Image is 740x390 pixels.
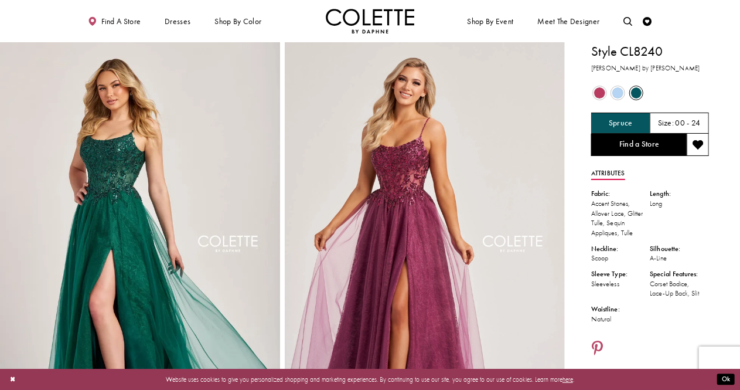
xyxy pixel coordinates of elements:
div: Scoop [591,253,650,263]
div: Long [650,199,709,209]
div: Length: [650,189,709,199]
span: Shop By Event [468,17,514,26]
a: Check Wishlist [641,9,654,33]
div: Sleeveless [591,279,650,289]
span: Shop by color [213,9,264,33]
button: Submit Dialog [717,374,735,385]
div: Fabric: [591,189,650,199]
div: Natural [591,314,650,324]
span: Dresses [162,9,193,33]
div: Spruce [628,84,645,101]
h5: Chosen color [609,119,633,128]
span: Shop by color [214,17,261,26]
div: Product color controls state depends on size chosen [591,84,709,102]
div: Sleeve Type: [591,269,650,279]
img: Colette by Daphne [326,9,415,33]
h5: 00 - 24 [676,119,701,128]
a: Meet the designer [536,9,602,33]
a: Share using Pinterest - Opens in new tab [591,341,603,358]
h3: [PERSON_NAME] by [PERSON_NAME] [591,63,709,73]
span: Shop By Event [465,9,516,33]
button: Close Dialog [5,372,20,388]
a: Toggle search [622,9,635,33]
span: Meet the designer [537,17,599,26]
p: Website uses cookies to give you personalized shopping and marketing experiences. By continuing t... [64,374,676,385]
a: Attributes [591,167,625,180]
div: A-Line [650,253,709,263]
div: Accent Stones, Allover Lace, Glitter Tulle, Sequin Appliques, Tulle [591,199,650,238]
h1: Style CL8240 [591,42,709,61]
div: Periwinkle [609,84,626,101]
a: Visit Home Page [326,9,415,33]
span: Size: [658,118,674,128]
span: Find a store [101,17,141,26]
div: Corset Bodice, Lace-Up Back, Slit [650,279,709,299]
div: Berry [591,84,608,101]
a: Find a Store [591,134,687,156]
a: here [562,375,573,384]
div: Special Features: [650,269,709,279]
div: Neckline: [591,244,650,254]
span: Dresses [165,17,190,26]
div: Silhouette: [650,244,709,254]
a: Find a store [86,9,143,33]
div: Waistline: [591,304,650,314]
button: Add to wishlist [687,134,709,156]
